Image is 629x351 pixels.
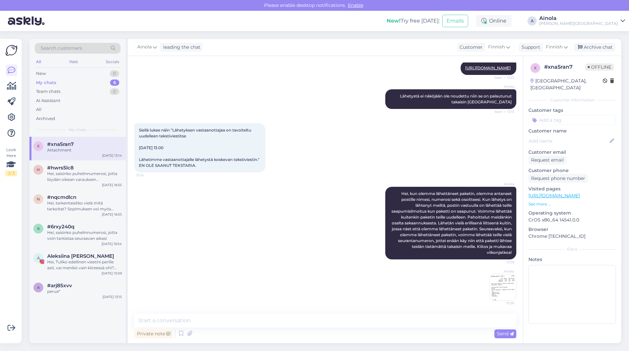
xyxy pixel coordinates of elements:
[574,43,615,52] div: Archive chat
[528,156,566,165] div: Request email
[36,115,55,122] div: Archived
[528,246,616,252] div: Extra
[41,45,82,52] span: Search customers
[476,15,512,27] div: Online
[488,44,505,51] span: Finnish
[36,88,60,95] div: Team chats
[36,97,60,104] div: AI Assistant
[387,17,440,25] div: Try free [DATE]:
[139,128,260,168] span: Siellä lukee näin "Lähetyksen vastaanottajaa on tavoiteltu uudelleen tekstiviestitse [DATE] 13.00...
[102,183,122,187] div: [DATE] 16:55
[47,194,76,200] span: #nqcmdlcn
[47,259,122,271] div: Hei, Tuliko edellinen viestini perille asti, vai menikö vain kiireessä ohi? Ystävällisin terveisi...
[528,185,616,192] p: Visited pages
[457,44,483,51] div: Customer
[585,63,614,71] span: Offline
[528,256,616,263] p: Notes
[490,75,514,80] span: Seen ✓ 13:13
[37,226,40,231] span: 6
[528,193,580,199] a: [URL][DOMAIN_NAME]
[47,283,72,289] span: #arj85xvv
[528,128,616,134] p: Customer name
[489,301,514,306] span: 13:38
[5,44,18,57] img: Askly Logo
[47,230,122,241] div: Hei, saisinko puhelinnumerosi, jotta voin tarkistaa seuraavan aikasi
[36,70,46,77] div: New
[391,191,513,255] span: Hei, kun olemme lähettäneet paketin, olemme antaneet postille nimesi, numerosi sekä osoitteesi. K...
[102,241,122,246] div: [DATE] 16:54
[69,127,86,133] span: My chats
[528,149,616,156] p: Customer email
[490,84,514,89] span: Ainola
[35,58,42,66] div: All
[47,141,74,147] span: #xna5ran7
[387,18,401,24] b: New!
[490,274,516,300] img: Attachment
[37,144,40,149] span: x
[528,97,616,103] div: Customer information
[528,167,616,174] p: Customer phone
[137,44,152,51] span: Ainola
[528,233,616,240] p: Chrome [TECHNICAL_ID]
[47,147,122,153] div: Attachment
[400,94,513,104] span: Lähetystä ei näköjään ole noudettu niin se on palautunut takaisin [GEOGRAPHIC_DATA]
[37,285,40,290] span: a
[102,271,122,276] div: [DATE] 13:09
[465,65,511,70] a: [URL][DOMAIN_NAME]
[110,70,119,77] div: 0
[490,260,514,265] span: 13:38
[528,201,616,207] p: See more ...
[47,289,122,294] div: perua*
[103,294,122,299] div: [DATE] 13:15
[102,153,122,158] div: [DATE] 13:14
[102,212,122,217] div: [DATE] 16:55
[110,88,119,95] div: 0
[489,269,514,274] span: Ainola
[110,79,119,86] div: 6
[136,173,161,178] span: 13:14
[528,174,588,183] div: Request phone number
[161,44,200,51] div: leading the chat
[36,106,42,113] div: All
[47,253,114,259] span: Aleksiina Anni Juulia
[528,210,616,217] p: Operating system
[442,15,468,27] button: Emails
[539,21,618,26] div: [PERSON_NAME][GEOGRAPHIC_DATA]
[527,16,537,26] div: A
[530,78,603,91] div: [GEOGRAPHIC_DATA], [GEOGRAPHIC_DATA]
[546,44,562,51] span: Finnish
[134,329,173,338] div: Private note
[105,58,121,66] div: Socials
[346,2,365,8] span: Enable
[539,16,625,26] a: Ainola[PERSON_NAME][GEOGRAPHIC_DATA]
[528,107,616,114] p: Customer tags
[47,224,74,230] span: #6rxy240q
[47,171,122,183] div: Hei, saisinko puhelinnumerosi, jotta löydän oikean varauksen järjestelmästämme?
[528,226,616,233] p: Browser
[529,137,608,145] input: Add name
[37,197,40,202] span: n
[528,115,616,125] input: Add a tag
[534,65,537,70] span: x
[36,79,56,86] div: My chats
[5,147,17,176] div: Look Here
[37,167,40,172] span: h
[544,63,585,71] div: # xna5ran7
[490,109,514,114] span: Seen ✓ 13:13
[37,255,40,260] span: A
[497,331,514,337] span: Send
[5,170,17,176] div: 2 / 3
[528,217,616,223] p: CrOS x86_64 14541.0.0
[47,165,74,171] span: #hwrs5lc8
[47,200,122,212] div: Hei, tarkentaisitko vielä mitä tarkoitat? Sopimuksen voi myös maksaa nopeammalla aikataululla, mu...
[519,44,540,51] div: Support
[490,182,514,186] span: Ainola
[68,58,79,66] div: Web
[539,16,618,21] div: Ainola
